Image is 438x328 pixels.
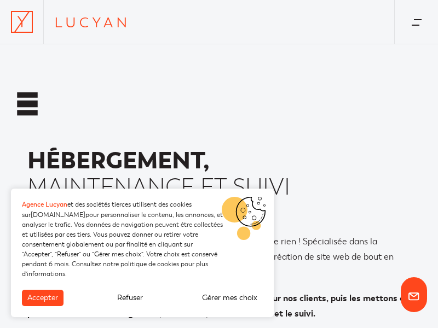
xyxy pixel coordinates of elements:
strong: Agence Lucyan [22,201,67,209]
button: Refuser [112,290,148,306]
a: [DOMAIN_NAME] [31,211,85,219]
button: Gérer mes choix [197,290,263,306]
strong: Nous concevons des solutions numériques personnalisées pour nos clients, puis les mettons en plac... [27,292,410,319]
span: maintenance et suivi [27,174,290,201]
aside: Bannière de cookies GDPR [11,189,274,317]
strong: Hébergement, [27,145,210,176]
p: et des sociétés tierces utilisent des cookies sur pour personnaliser le contenu, les annonces, et... [22,200,224,279]
button: Accepter [22,290,64,306]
